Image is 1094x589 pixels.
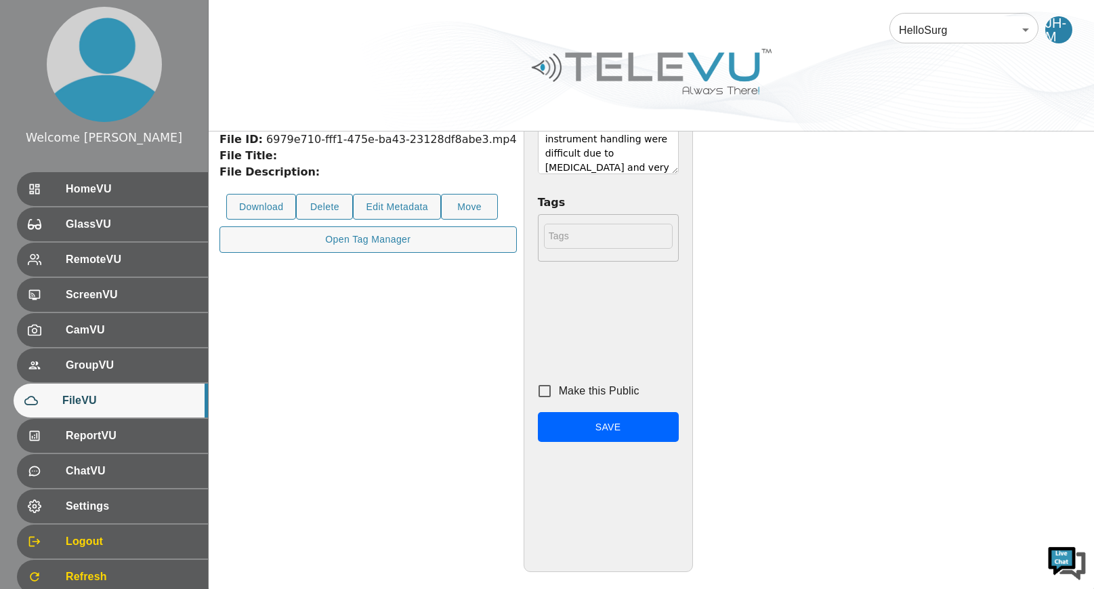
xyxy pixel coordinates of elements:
div: RemoteVU [17,243,208,277]
img: Chat Widget [1047,542,1087,582]
button: Edit Metadata [353,194,441,220]
img: profile.png [47,7,162,122]
span: ChatVU [66,463,197,479]
textarea: [DEMOGRAPHIC_DATA] [DEMOGRAPHIC_DATA]. Could not continue with spinal anesthesia, so converted to... [538,106,679,174]
span: FileVU [62,392,197,409]
strong: File ID: [219,133,263,146]
button: Save [538,412,679,443]
span: Logout [66,533,197,550]
button: Delete [296,194,353,220]
div: Settings [17,489,208,523]
span: Refresh [66,569,197,585]
div: CamVU [17,313,208,347]
div: 6979e710-fff1-475e-ba43-23128df8abe3.mp4 [219,131,517,148]
span: RemoteVU [66,251,197,268]
div: Minimize live chat window [222,7,255,39]
strong: File Title: [219,149,277,162]
span: ScreenVU [66,287,197,303]
div: Logout [17,525,208,558]
div: Welcome [PERSON_NAME] [26,129,182,146]
input: Tags [544,224,673,249]
textarea: Type your message and hit 'Enter' [7,370,258,418]
span: We're online! [79,171,187,308]
label: Tags [538,195,679,211]
div: GroupVU [17,348,208,382]
button: Move [441,194,498,220]
img: Logo [530,43,774,100]
div: ScreenVU [17,278,208,312]
div: JH-M [1045,16,1072,43]
img: d_736959983_company_1615157101543_736959983 [23,63,57,97]
span: Settings [66,498,197,514]
div: ChatVU [17,454,208,488]
span: GlassVU [66,216,197,232]
span: Make this Public [559,384,639,396]
strong: File Description: [219,165,320,178]
div: Chat with us now [70,71,228,89]
div: FileVU [14,384,208,418]
span: HomeVU [66,181,197,197]
div: HelloSurg [889,11,1038,49]
div: ReportVU [17,419,208,453]
span: ReportVU [66,428,197,444]
button: Open Tag Manager [219,226,517,253]
div: HomeVU [17,172,208,206]
span: CamVU [66,322,197,338]
button: Download [226,194,296,220]
span: GroupVU [66,357,197,373]
div: GlassVU [17,207,208,241]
